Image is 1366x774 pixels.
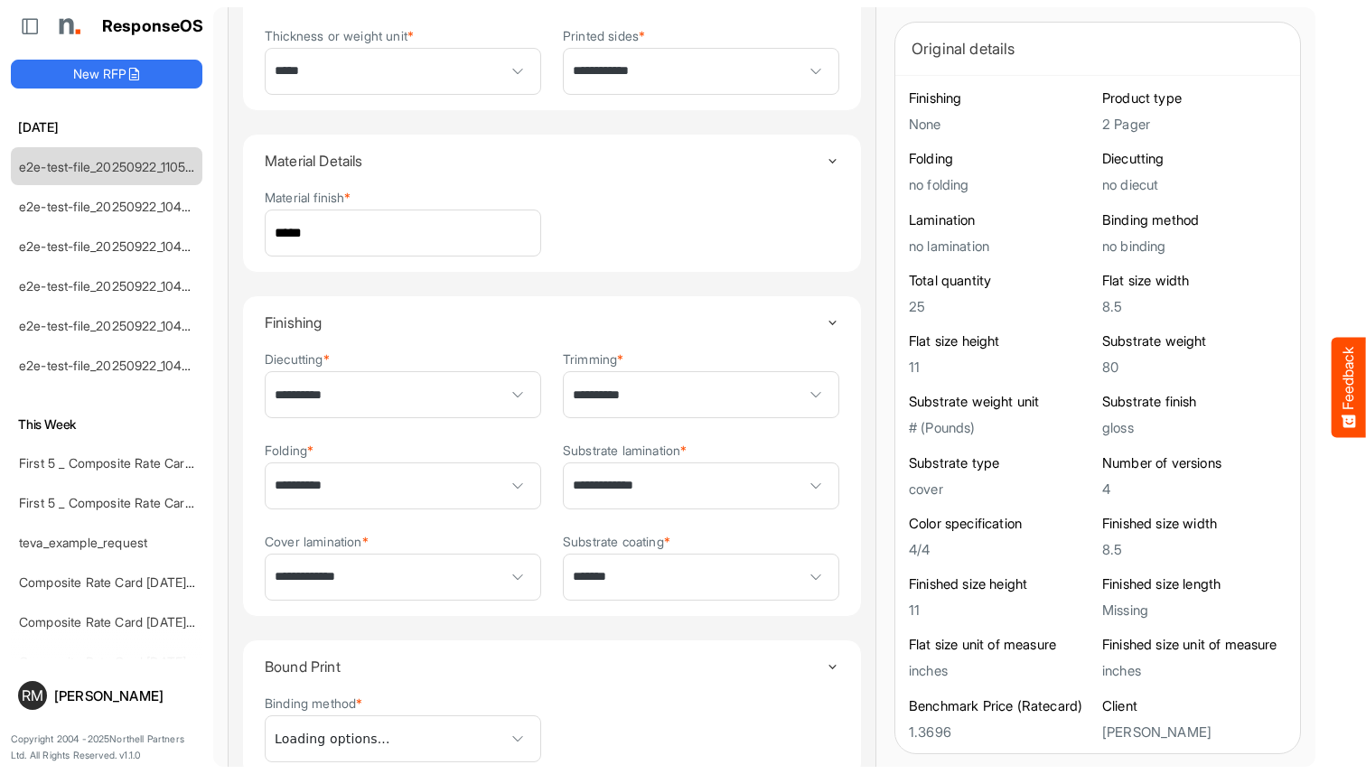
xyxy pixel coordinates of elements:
[265,640,839,693] summary: Toggle content
[563,535,670,548] label: Substrate coating
[909,150,1093,168] h6: Folding
[1102,299,1286,314] h5: 8.5
[265,314,826,331] h4: Finishing
[1102,542,1286,557] h5: 8.5
[909,211,1093,229] h6: Lamination
[1102,177,1286,192] h5: no diecut
[909,663,1093,678] h5: inches
[19,574,233,590] a: Composite Rate Card [DATE]_smaller
[909,393,1093,411] h6: Substrate weight unit
[1102,636,1286,654] h6: Finished size unit of measure
[909,238,1093,254] h5: no lamination
[912,36,1284,61] div: Original details
[1102,697,1286,715] h6: Client
[1102,117,1286,132] h5: 2 Pager
[909,481,1093,497] h5: cover
[909,724,1093,740] h5: 1.3696
[50,8,86,44] img: Northell
[1102,575,1286,593] h6: Finished size length
[1102,393,1286,411] h6: Substrate finish
[909,359,1093,375] h5: 11
[11,60,202,89] button: New RFP
[909,602,1093,618] h5: 11
[11,732,202,763] p: Copyright 2004 - 2025 Northell Partners Ltd. All Rights Reserved. v 1.1.0
[265,352,330,366] label: Diecutting
[265,696,362,710] label: Binding method
[1102,211,1286,229] h6: Binding method
[1102,150,1286,168] h6: Diecutting
[909,636,1093,654] h6: Flat size unit of measure
[19,318,206,333] a: e2e-test-file_20250922_104604
[1102,272,1286,290] h6: Flat size width
[1102,724,1286,740] h5: [PERSON_NAME]
[1102,359,1286,375] h5: 80
[909,575,1093,593] h6: Finished size height
[1102,420,1286,435] h5: gloss
[1102,332,1286,350] h6: Substrate weight
[19,358,201,373] a: e2e-test-file_20250922_104513
[563,29,645,42] label: Printed sides
[1102,515,1286,533] h6: Finished size width
[265,658,826,675] h4: Bound Print
[909,272,1093,290] h6: Total quantity
[909,454,1093,472] h6: Substrate type
[54,689,195,703] div: [PERSON_NAME]
[1102,89,1286,107] h6: Product type
[265,29,414,42] label: Thickness or weight unit
[1102,663,1286,678] h5: inches
[563,352,623,366] label: Trimming
[1102,602,1286,618] h5: Missing
[265,135,839,187] summary: Toggle content
[909,299,1093,314] h5: 25
[1102,481,1286,497] h5: 4
[563,443,687,457] label: Substrate lamination
[19,455,254,471] a: First 5 _ Composite Rate Card [DATE] (2)
[909,697,1093,715] h6: Benchmark Price (Ratecard)
[19,159,201,174] a: e2e-test-file_20250922_110529
[909,117,1093,132] h5: None
[265,296,839,349] summary: Toggle content
[19,278,203,294] a: e2e-test-file_20250922_104733
[19,495,254,510] a: First 5 _ Composite Rate Card [DATE] (2)
[1102,238,1286,254] h5: no binding
[1332,337,1366,437] button: Feedback
[19,199,201,214] a: e2e-test-file_20250922_104951
[22,688,43,703] span: RM
[102,17,204,36] h1: ResponseOS
[1102,454,1286,472] h6: Number of versions
[909,89,1093,107] h6: Finishing
[265,191,351,204] label: Material finish
[909,177,1093,192] h5: no folding
[19,535,147,550] a: teva_example_request
[909,515,1093,533] h6: Color specification
[265,443,313,457] label: Folding
[265,535,369,548] label: Cover lamination
[909,332,1093,350] h6: Flat size height
[909,420,1093,435] h5: # (Pounds)
[19,614,233,629] a: Composite Rate Card [DATE]_smaller
[265,153,826,169] h4: Material Details
[11,415,202,434] h6: This Week
[11,117,202,137] h6: [DATE]
[909,542,1093,557] h5: 4/4
[19,238,206,254] a: e2e-test-file_20250922_104840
